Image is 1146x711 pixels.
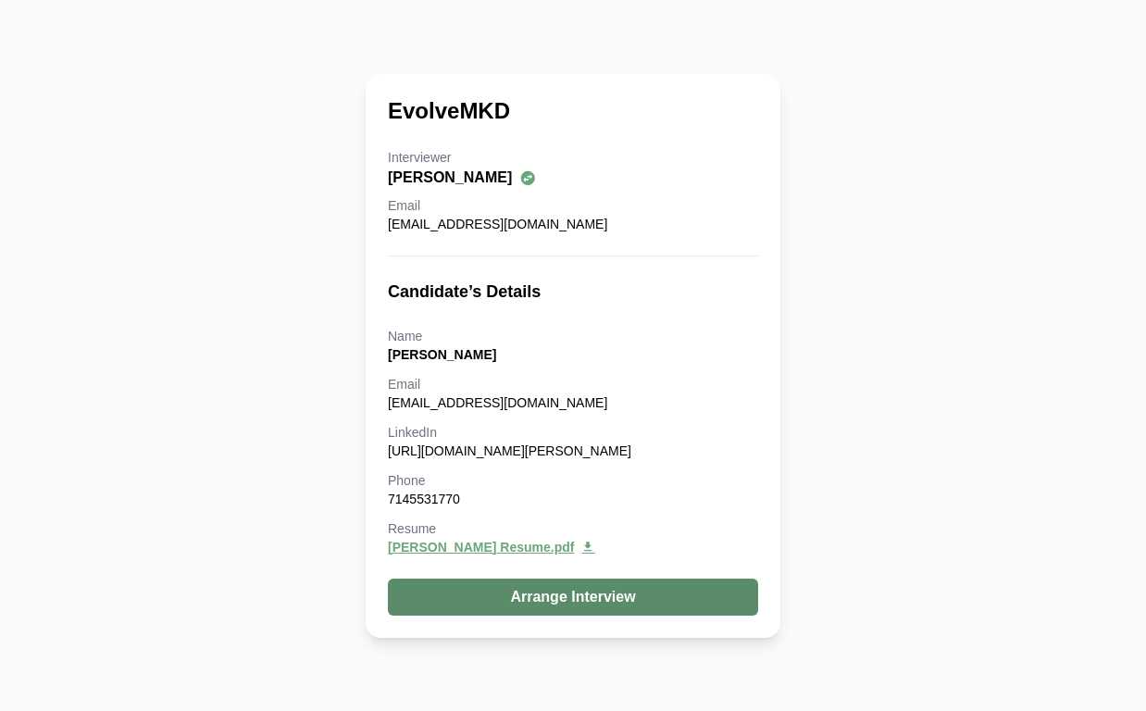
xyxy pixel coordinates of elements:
[388,198,420,213] span: Email
[388,393,758,412] div: [EMAIL_ADDRESS][DOMAIN_NAME]
[388,148,758,167] div: Interviewer
[388,519,758,538] div: Resume
[388,579,758,616] button: Arrange Interview
[388,327,758,345] div: Name
[388,279,758,305] h3: Candidate’s Details
[388,423,758,442] div: LinkedIn
[388,471,758,490] div: Phone
[388,375,758,393] div: Email
[388,443,631,458] a: [URL][DOMAIN_NAME][PERSON_NAME]
[388,345,758,364] div: [PERSON_NAME]
[388,167,758,189] div: [PERSON_NAME]
[388,215,758,233] div: [EMAIL_ADDRESS][DOMAIN_NAME]
[388,538,758,556] a: [PERSON_NAME] Resume.pdf
[388,490,758,508] div: 7145531770
[388,96,510,126] h2: EvolveMKD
